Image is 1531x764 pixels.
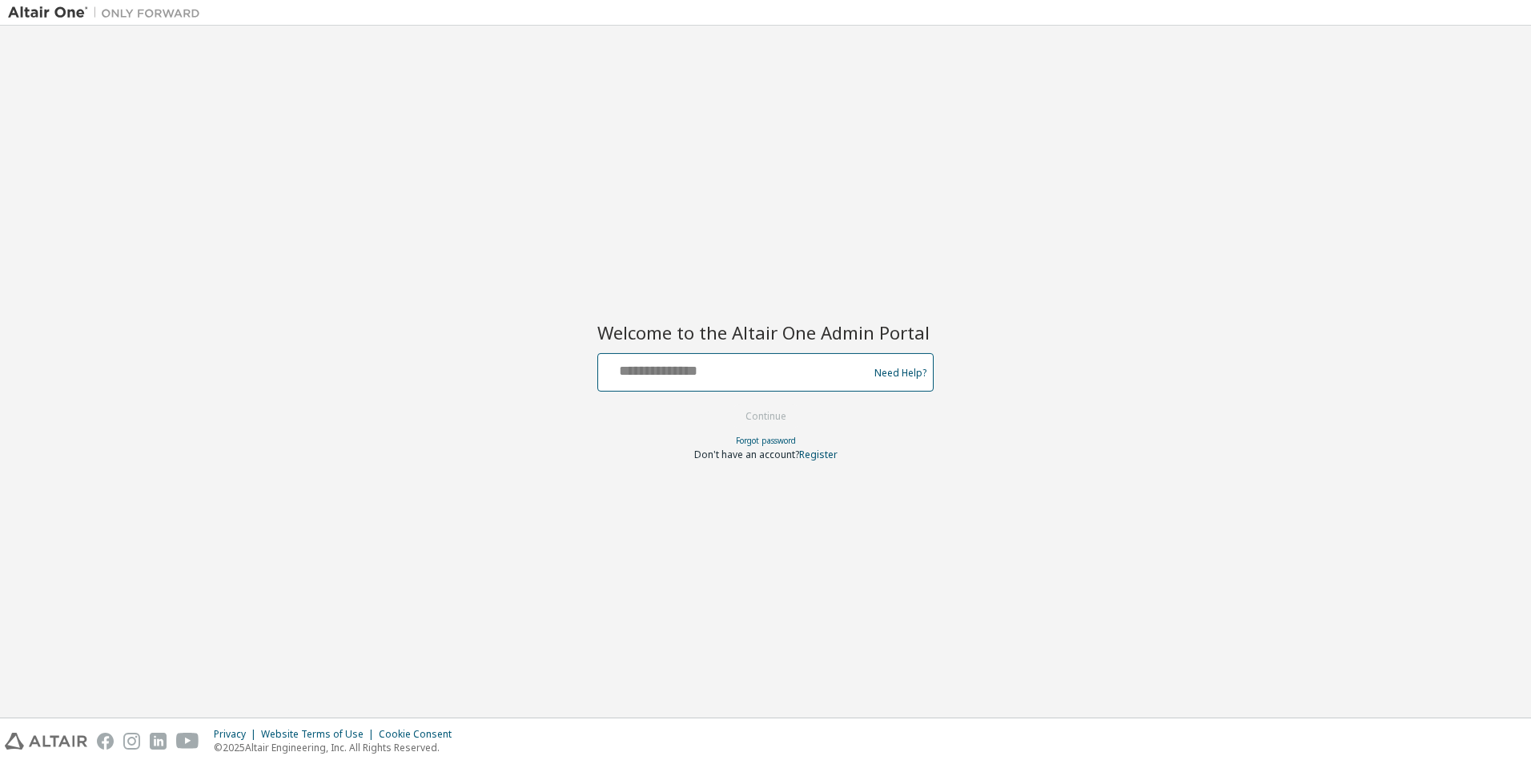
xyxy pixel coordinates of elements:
img: facebook.svg [97,733,114,750]
a: Need Help? [874,372,926,373]
img: linkedin.svg [150,733,167,750]
h2: Welcome to the Altair One Admin Portal [597,321,934,344]
img: Altair One [8,5,208,21]
p: © 2025 Altair Engineering, Inc. All Rights Reserved. [214,741,461,754]
div: Cookie Consent [379,728,461,741]
div: Privacy [214,728,261,741]
span: Don't have an account? [694,448,799,461]
a: Forgot password [736,435,796,446]
img: instagram.svg [123,733,140,750]
img: youtube.svg [176,733,199,750]
div: Website Terms of Use [261,728,379,741]
a: Register [799,448,838,461]
img: altair_logo.svg [5,733,87,750]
